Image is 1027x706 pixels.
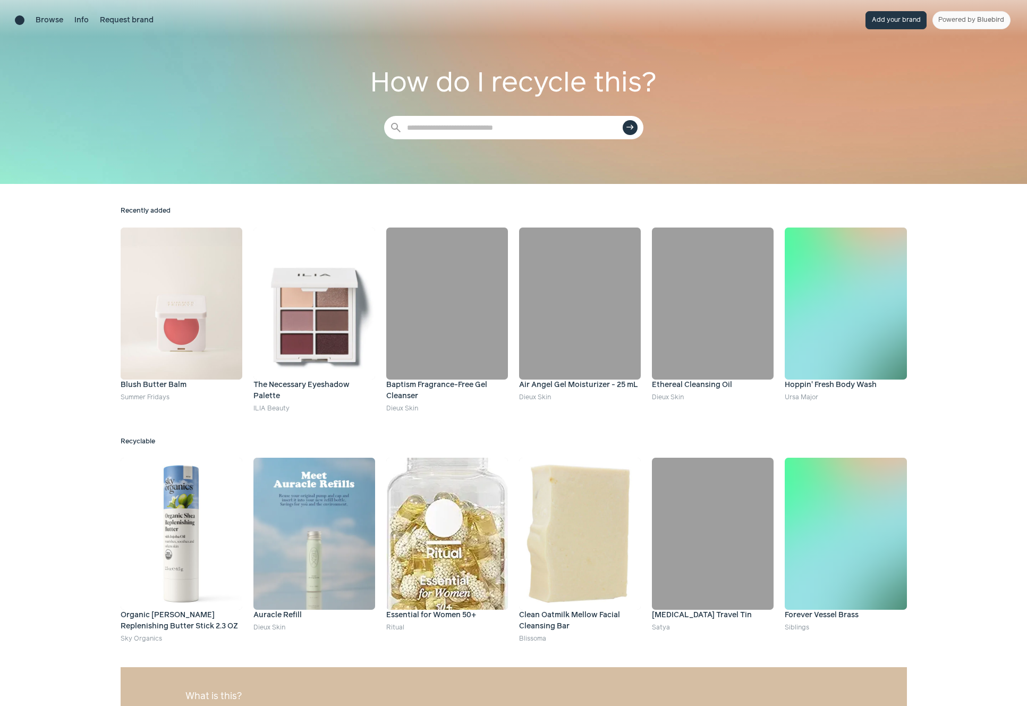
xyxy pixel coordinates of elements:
a: Dieux Skin [652,394,684,401]
img: Blush Butter Balm [121,228,242,380]
a: Satya [652,624,670,631]
a: ILIA Beauty [253,405,290,412]
button: Add your brand [865,11,927,29]
img: Forever Vessel Brass [785,458,906,610]
a: Blissoma [519,635,546,642]
h4: Forever Vessel Brass [785,610,906,621]
a: Air Angel Gel Moisturizer - 25 mL Air Angel Gel Moisturizer - 25 mL [519,228,641,391]
img: Hoppin' Fresh Body Wash [785,228,906,380]
h4: Organic Shea Replenishing Butter Stick 2.3 OZ [121,610,242,632]
h4: Hoppin' Fresh Body Wash [785,380,906,391]
span: east [626,123,634,132]
a: Auracle Refill Auracle Refill [253,458,375,621]
span: search [389,121,402,134]
a: Sky Organics [121,635,162,642]
a: Baptism Fragrance-Free Gel Cleanser Baptism Fragrance-Free Gel Cleanser [386,228,508,402]
a: Ritual [386,624,404,631]
a: Clean Oatmilk Mellow Facial Cleansing Bar Clean Oatmilk Mellow Facial Cleansing Bar [519,458,641,632]
a: Ursa Major [785,394,818,401]
span: Bluebird [977,16,1004,23]
a: Eczema Travel Tin [MEDICAL_DATA] Travel Tin [652,458,774,621]
img: Clean Oatmilk Mellow Facial Cleansing Bar [519,458,641,610]
a: Browse [36,15,63,26]
h4: Baptism Fragrance-Free Gel Cleanser [386,380,508,402]
a: Info [74,15,89,26]
a: Organic Shea Replenishing Butter Stick 2.3 OZ Organic [PERSON_NAME] Replenishing Butter Stick 2.3 OZ [121,458,242,632]
a: Brand directory home [15,15,24,25]
h4: Blush Butter Balm [121,380,242,391]
a: Hoppin' Fresh Body Wash Hoppin' Fresh Body Wash [785,228,906,391]
a: Essential for Women 50+ Essential for Women 50+ [386,458,508,621]
h4: Clean Oatmilk Mellow Facial Cleansing Bar [519,610,641,632]
h4: Air Angel Gel Moisturizer - 25 mL [519,380,641,391]
a: Request brand [100,15,154,26]
a: Dieux Skin [519,394,551,401]
img: The Necessary Eyeshadow Palette [253,228,375,380]
h2: Recyclable [121,437,907,447]
h4: Eczema Travel Tin [652,610,774,621]
a: Siblings [785,624,809,631]
h3: What is this? [185,690,842,703]
a: Blush Butter Balm Blush Butter Balm [121,228,242,391]
img: Essential for Women 50+ [386,458,508,610]
a: Ethereal Cleansing Oil Ethereal Cleansing Oil [652,228,774,391]
h1: How do I recycle this? [369,63,658,105]
img: Organic Shea Replenishing Butter Stick 2.3 OZ [121,458,242,610]
a: Summer Fridays [121,394,169,401]
h4: Ethereal Cleansing Oil [652,380,774,391]
a: Powered by Bluebird [932,11,1011,29]
h4: Essential for Women 50+ [386,610,508,621]
img: Auracle Refill [253,458,375,610]
a: The Necessary Eyeshadow Palette The Necessary Eyeshadow Palette [253,228,375,402]
h4: The Necessary Eyeshadow Palette [253,380,375,402]
h2: Recently added [121,206,907,216]
a: Dieux Skin [386,405,418,412]
button: east [623,120,638,135]
h4: Auracle Refill [253,610,375,621]
a: Forever Vessel Brass Forever Vessel Brass [785,458,906,621]
a: Dieux Skin [253,624,285,631]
